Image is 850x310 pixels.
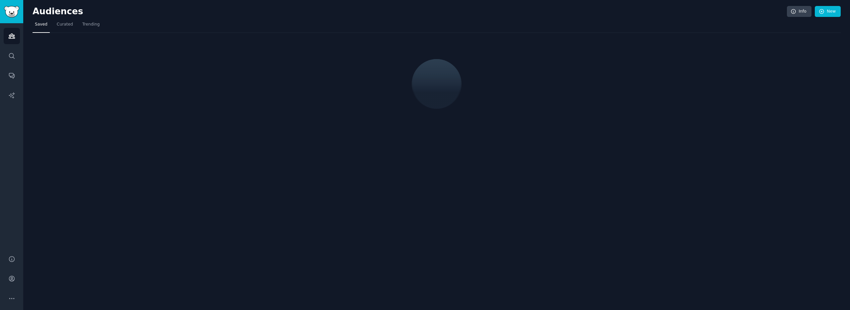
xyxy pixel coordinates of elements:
[787,6,811,17] a: Info
[815,6,841,17] a: New
[35,22,47,28] span: Saved
[80,19,102,33] a: Trending
[33,19,50,33] a: Saved
[4,6,19,18] img: GummySearch logo
[57,22,73,28] span: Curated
[33,6,787,17] h2: Audiences
[82,22,100,28] span: Trending
[54,19,75,33] a: Curated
